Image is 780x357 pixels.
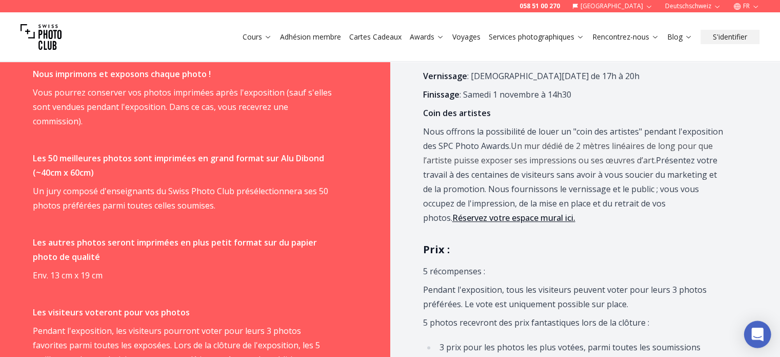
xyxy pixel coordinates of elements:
a: Cartes Cadeaux [349,32,402,42]
strong: Les 50 meilleures photos sont imprimées en grand format sur Alu Dibond (~40cm x 60cm) [33,153,324,178]
a: Services photographiques [489,32,584,42]
div: Open Intercom Messenger [744,321,771,348]
a: Rencontrez-nous [592,32,659,42]
button: Voyages [448,30,485,44]
a: Blog [667,32,692,42]
button: S'identifier [701,30,759,44]
strong: Les autres photos seront imprimées en plus petit format sur du papier photo de qualité [33,237,317,262]
button: Rencontrez-nous [588,30,663,44]
strong: Finissage [423,89,459,100]
a: Réservez votre espace mural ici. [452,212,575,223]
p: Pendant l'exposition, tous les visiteurs peuvent voter pour leurs 3 photos préférées. Le vote est... [423,283,723,311]
button: Adhésion membre [276,30,345,44]
a: Awards [410,32,444,42]
a: 058 51 00 270 [519,2,560,10]
strong: Vernissage [423,70,467,82]
strong: Coin des artistes [423,107,491,119]
p: Vous pourrez conserver vos photos imprimées après l'exposition (sauf s'elles sont vendues pendant... [33,85,333,128]
strong: Les visiteurs voteront pour vos photos [33,307,190,318]
p: Un jury composé d'enseignants du Swiss Photo Club présélectionnera ses 50 photos préférées parmi ... [33,184,333,213]
p: Env. 13 cm x 19 cm [33,268,333,283]
a: Voyages [452,32,481,42]
a: Cours [243,32,272,42]
strong: Prix : [423,242,450,256]
p: Nous offrons la possibilité de louer un "coin des artistes" pendant l'exposition des SPC Photo Aw... [423,124,723,225]
span: Un mur dédié de 2 mètres linéaires de long pour que l’artiste puisse exposer ses impressions ou s... [423,140,713,166]
button: Services photographiques [485,30,588,44]
p: 5 récompenses : [423,264,723,278]
button: Cartes Cadeaux [345,30,406,44]
button: Cours [238,30,276,44]
img: Swiss photo club [21,16,62,58]
button: Awards [406,30,448,44]
button: Blog [663,30,696,44]
a: Adhésion membre [280,32,341,42]
p: : [DEMOGRAPHIC_DATA][DATE] de 17h à 20h [423,69,723,83]
strong: Nous imprimons et exposons chaque photo ! [33,68,211,80]
li: 3 prix pour les photos les plus votées, parmi toutes les soumissions [436,340,723,354]
p: : Samedi 1 novembre à 14h30 [423,87,723,102]
p: 5 photos recevront des prix fantastiques lors de la clôture : [423,315,723,330]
